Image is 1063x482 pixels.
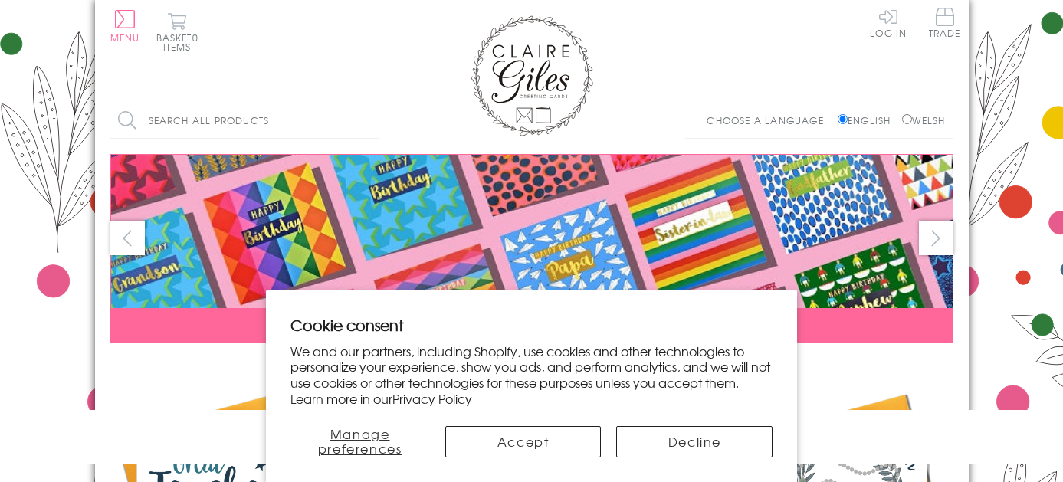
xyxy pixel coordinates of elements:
[929,8,961,38] span: Trade
[318,425,402,457] span: Manage preferences
[902,113,946,127] label: Welsh
[290,314,773,336] h2: Cookie consent
[110,10,140,42] button: Menu
[445,426,602,457] button: Accept
[110,31,140,44] span: Menu
[707,113,835,127] p: Choose a language:
[902,114,912,124] input: Welsh
[838,113,898,127] label: English
[110,221,145,255] button: prev
[110,354,953,378] div: Carousel Pagination
[290,426,430,457] button: Manage preferences
[363,103,379,138] input: Search
[838,114,848,124] input: English
[919,221,953,255] button: next
[471,15,593,136] img: Claire Giles Greetings Cards
[929,8,961,41] a: Trade
[163,31,198,54] span: 0 items
[870,8,907,38] a: Log In
[290,343,773,407] p: We and our partners, including Shopify, use cookies and other technologies to personalize your ex...
[616,426,773,457] button: Decline
[156,12,198,51] button: Basket0 items
[392,389,472,408] a: Privacy Policy
[110,103,379,138] input: Search all products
